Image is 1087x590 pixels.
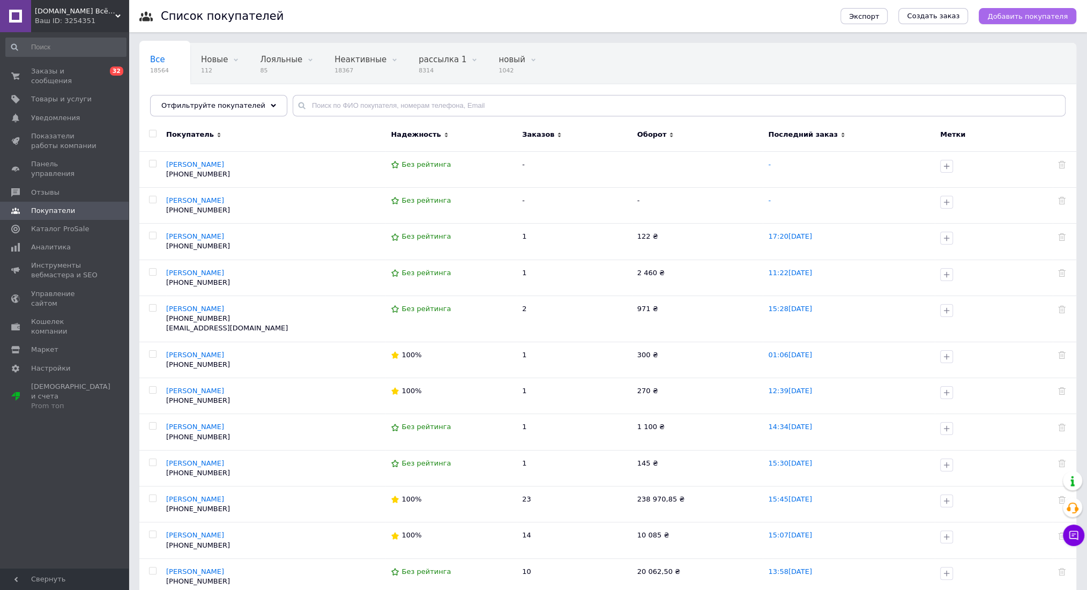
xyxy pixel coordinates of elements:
span: 100% [401,531,421,539]
div: Удалить [1058,495,1066,504]
span: Без рейтинга [401,459,451,467]
a: 15:45[DATE] [768,495,811,503]
a: - [768,196,771,204]
span: [PHONE_NUMBER] [166,577,230,585]
span: Инструменты вебмастера и SEO [31,261,99,280]
div: Удалить [1058,304,1066,314]
span: 100% [401,387,421,395]
a: 15:30[DATE] [768,459,811,467]
span: 1 [522,351,526,359]
a: [PERSON_NAME] [166,269,224,277]
a: [PERSON_NAME] [166,160,224,168]
input: Поиск [5,38,126,57]
span: 1 [522,232,526,240]
span: [PHONE_NUMBER] [166,469,230,477]
span: Без рейтинга [401,305,451,313]
a: [PERSON_NAME] [166,351,224,359]
span: Отзывы [31,188,59,197]
div: Удалить [1058,386,1066,396]
span: рассылка 1 [419,55,466,64]
a: 17:20[DATE] [768,232,811,240]
span: 14 [522,531,531,539]
span: 100% [401,351,421,359]
span: 1 [522,423,526,431]
a: 01:06[DATE] [768,351,811,359]
span: [PERSON_NAME] [166,423,224,431]
span: 10 [522,567,531,576]
span: 112 [201,67,228,75]
span: 100% [401,495,421,503]
a: 13:58[DATE] [768,567,811,576]
span: Аналитика [31,242,71,252]
span: [PHONE_NUMBER] [166,396,230,404]
span: Без рейтинга [401,196,451,204]
div: 300 ₴ [637,350,758,360]
span: Надежность [391,130,441,139]
div: Удалить [1058,422,1066,432]
span: рассылка 1 [150,95,198,105]
a: 12:39[DATE] [768,387,811,395]
span: Slimes.com.ua Всё для Слаймов, и даже больше! [35,6,115,16]
td: - [632,187,763,223]
span: Кошелек компании [31,317,99,336]
span: Создать заказ [907,11,959,21]
a: 11:22[DATE] [768,269,811,277]
a: [PERSON_NAME] [166,459,224,467]
span: [PERSON_NAME] [166,387,224,395]
button: Чат с покупателем [1063,525,1084,546]
span: [PERSON_NAME] [166,232,224,240]
span: [PHONE_NUMBER] [166,170,230,178]
span: 23 [522,495,531,503]
div: 145 ₴ [637,459,758,468]
span: Покупатели [31,206,75,216]
span: Без рейтинга [401,567,451,576]
div: Prom топ [31,401,110,411]
span: Товары и услуги [31,94,92,104]
a: [PERSON_NAME] [166,531,224,539]
td: - [517,151,631,187]
span: 85 [260,67,302,75]
span: Управление сайтом [31,289,99,308]
a: 15:28[DATE] [768,305,811,313]
span: 1042 [498,67,525,75]
td: - [517,187,631,223]
a: [PERSON_NAME] [166,305,224,313]
span: [PHONE_NUMBER] [166,541,230,549]
span: Все [150,55,165,64]
span: [PHONE_NUMBER] [166,206,230,214]
span: Добавить покупателя [987,12,1068,20]
span: Неактивные [334,55,386,64]
input: Поиск по ФИО покупателя, номерам телефона, Email [293,95,1066,116]
span: 2 [522,305,526,313]
span: Показатели работы компании [31,131,99,151]
span: 1 [522,459,526,467]
span: [PERSON_NAME] [166,495,224,503]
span: 1 [522,387,526,395]
span: [PERSON_NAME] [166,567,224,576]
button: Добавить покупателя [979,8,1076,24]
h1: Список покупателей [161,10,284,23]
div: 2 460 ₴ [637,268,758,278]
div: Удалить [1058,160,1066,169]
a: 14:34[DATE] [768,423,811,431]
span: Отфильтруйте покупателей [161,101,265,109]
div: 20 062,50 ₴ [637,567,758,577]
div: Удалить [1058,459,1066,468]
a: [PERSON_NAME] [166,196,224,204]
span: [PHONE_NUMBER] [166,360,230,368]
div: 122 ₴ [637,232,758,241]
span: [EMAIL_ADDRESS][DOMAIN_NAME] [166,324,288,332]
div: Удалить [1058,530,1066,540]
a: Создать заказ [898,8,968,24]
span: Настройки [31,364,70,373]
span: Метки [940,130,965,138]
div: Удалить [1058,567,1066,577]
button: Экспорт [840,8,888,24]
div: Удалить [1058,350,1066,360]
span: [PHONE_NUMBER] [166,433,230,441]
